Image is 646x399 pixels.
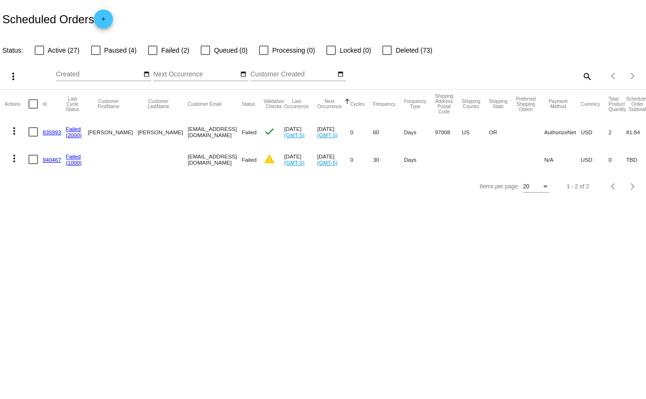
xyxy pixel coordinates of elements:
[66,159,82,166] a: (1000)
[581,118,609,146] mat-cell: USD
[396,45,432,56] span: Deleted (73)
[317,118,351,146] mat-cell: [DATE]
[373,101,395,107] button: Change sorting for Frequency
[581,146,609,173] mat-cell: USD
[188,146,242,173] mat-cell: [EMAIL_ADDRESS][DOMAIN_NAME]
[284,132,305,138] a: (GMT-5)
[623,66,642,85] button: Next page
[153,71,239,78] input: Next Occurrence
[317,159,338,166] a: (GMT-5)
[188,101,221,107] button: Change sorting for CustomerEmail
[480,183,519,190] div: Items per page:
[544,118,581,146] mat-cell: AuthorizeNet
[43,129,61,135] a: 835993
[489,99,508,109] button: Change sorting for ShippingState
[138,99,179,109] button: Change sorting for CustomerLastName
[98,16,109,27] mat-icon: add
[214,45,248,56] span: Queued (0)
[241,101,255,107] button: Change sorting for Status
[544,146,581,173] mat-cell: N/A
[284,99,309,109] button: Change sorting for LastOccurrenceUtc
[317,132,338,138] a: (GMT-5)
[350,146,373,173] mat-cell: 0
[284,159,305,166] a: (GMT-5)
[9,153,20,164] mat-icon: more_vert
[604,66,623,85] button: Previous page
[264,126,275,137] mat-icon: check
[88,99,129,109] button: Change sorting for CustomerFirstName
[581,101,600,107] button: Change sorting for CurrencyIso
[66,132,82,138] a: (2000)
[337,71,344,78] mat-icon: date_range
[404,118,435,146] mat-cell: Days
[264,90,284,118] mat-header-cell: Validation Checks
[240,71,247,78] mat-icon: date_range
[604,177,623,196] button: Previous page
[373,146,404,173] mat-cell: 30
[43,101,46,107] button: Change sorting for Id
[264,153,275,165] mat-icon: warning
[435,118,462,146] mat-cell: 97008
[161,45,189,56] span: Failed (2)
[241,157,257,163] span: Failed
[2,9,113,28] h2: Scheduled Orders
[88,118,138,146] mat-cell: [PERSON_NAME]
[489,118,516,146] mat-cell: OR
[48,45,80,56] span: Active (27)
[340,45,371,56] span: Locked (0)
[188,118,242,146] mat-cell: [EMAIL_ADDRESS][DOMAIN_NAME]
[567,183,589,190] div: 1 - 2 of 2
[462,118,489,146] mat-cell: US
[9,125,20,137] mat-icon: more_vert
[272,45,315,56] span: Processing (0)
[317,146,351,173] mat-cell: [DATE]
[350,101,364,107] button: Change sorting for Cycles
[462,99,480,109] button: Change sorting for ShippingCountry
[43,157,61,163] a: 940467
[56,71,141,78] input: Created
[523,183,529,190] span: 20
[250,71,336,78] input: Customer Created
[609,146,626,173] mat-cell: 0
[404,146,435,173] mat-cell: Days
[373,118,404,146] mat-cell: 60
[284,118,317,146] mat-cell: [DATE]
[523,184,550,190] mat-select: Items per page:
[138,118,187,146] mat-cell: [PERSON_NAME]
[404,99,426,109] button: Change sorting for FrequencyType
[143,71,150,78] mat-icon: date_range
[8,71,19,82] mat-icon: more_vert
[350,118,373,146] mat-cell: 0
[66,96,79,112] button: Change sorting for LastProcessingCycleId
[66,126,81,132] a: Failed
[317,99,342,109] button: Change sorting for NextOccurrenceUtc
[5,90,28,118] mat-header-cell: Actions
[66,153,81,159] a: Failed
[284,146,317,173] mat-cell: [DATE]
[544,99,572,109] button: Change sorting for PaymentMethod.Type
[104,45,137,56] span: Paused (4)
[435,93,453,114] button: Change sorting for ShippingPostcode
[623,177,642,196] button: Next page
[581,69,592,84] mat-icon: search
[609,118,626,146] mat-cell: 2
[516,96,536,112] button: Change sorting for PreferredShippingOption
[2,46,23,54] span: Status:
[609,90,626,118] mat-header-cell: Total Product Quantity
[241,129,257,135] span: Failed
